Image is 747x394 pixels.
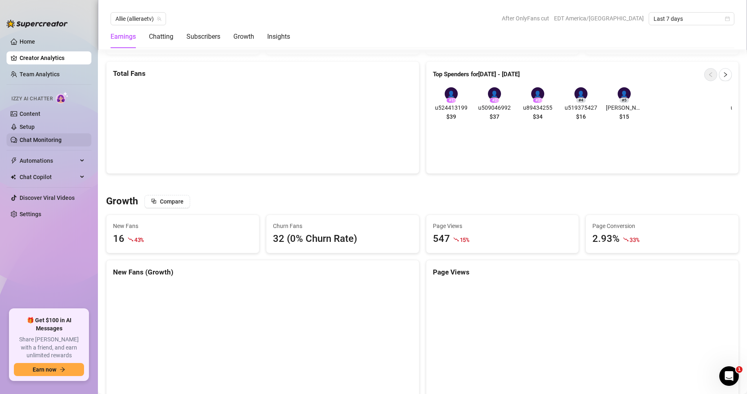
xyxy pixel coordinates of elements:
span: Churn Fans [273,221,412,230]
iframe: Intercom live chat [719,366,739,386]
span: Earn now [33,366,56,373]
a: Team Analytics [20,71,60,77]
span: EDT America/[GEOGRAPHIC_DATA] [554,12,644,24]
div: 👤 [574,87,587,100]
span: 33 % [630,236,639,243]
h3: Growth [106,195,138,208]
img: Chat Copilot [11,174,16,180]
div: # 2 [490,97,499,103]
article: Top Spenders for [DATE] - [DATE] [433,70,520,80]
span: [PERSON_NAME] - new acct - "Hey [PERSON_NAME]" car videos [606,103,643,112]
span: $16 [576,112,586,121]
span: thunderbolt [11,157,17,164]
div: 16 [113,231,124,247]
span: $34 [533,112,543,121]
a: Settings [20,211,41,217]
span: Page Views [433,221,572,230]
div: 32 (0% Churn Rate) [273,231,412,247]
span: u524413199 [433,103,470,112]
div: Chatting [149,32,173,42]
span: Share [PERSON_NAME] with a friend, and earn unlimited rewards [14,336,84,360]
span: 43 % [134,236,144,243]
span: Last 7 days [654,13,729,25]
div: Insights [267,32,290,42]
span: u519375427 [563,103,599,112]
span: $37 [490,112,499,121]
div: Growth [233,32,254,42]
span: team [157,16,162,21]
a: Setup [20,124,35,130]
span: Allie (allieraetv) [115,13,161,25]
div: # 5 [619,97,629,103]
div: New Fans (Growth) [113,267,412,278]
span: Izzy AI Chatter [11,95,53,103]
span: Page Conversion [592,221,732,230]
div: Page Views [433,267,732,278]
div: 👤 [618,87,631,100]
span: $15 [619,112,629,121]
a: Creator Analytics [20,51,85,64]
span: $39 [446,112,456,121]
button: Earn nowarrow-right [14,363,84,376]
div: # 1 [446,97,456,103]
a: Content [20,111,40,117]
span: Chat Copilot [20,170,78,184]
span: block [151,198,157,204]
span: right [723,72,728,77]
span: Compare [160,198,184,205]
span: fall [623,237,629,242]
span: 15 % [460,236,469,243]
a: Chat Monitoring [20,137,62,143]
div: Earnings [111,32,136,42]
div: 👤 [488,87,501,100]
span: fall [128,237,133,242]
span: 🎁 Get $100 in AI Messages [14,317,84,332]
span: New Fans [113,221,253,230]
span: 1 [736,366,743,373]
span: fall [453,237,459,242]
img: AI Chatter [56,92,69,104]
span: After OnlyFans cut [502,12,549,24]
div: 547 [433,231,450,247]
div: 👤 [445,87,458,100]
div: Subscribers [186,32,220,42]
span: Automations [20,154,78,167]
div: # 4 [576,97,586,103]
div: Total Fans [113,68,412,79]
span: arrow-right [60,367,65,372]
div: 2.93% [592,231,620,247]
img: logo-BBDzfeDw.svg [7,20,68,28]
a: Home [20,38,35,45]
span: u89434255 [519,103,556,112]
div: # 3 [533,97,543,103]
span: calendar [725,16,730,21]
a: Discover Viral Videos [20,195,75,201]
button: Compare [144,195,190,208]
div: 👤 [531,87,544,100]
span: u509046992 [476,103,513,112]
